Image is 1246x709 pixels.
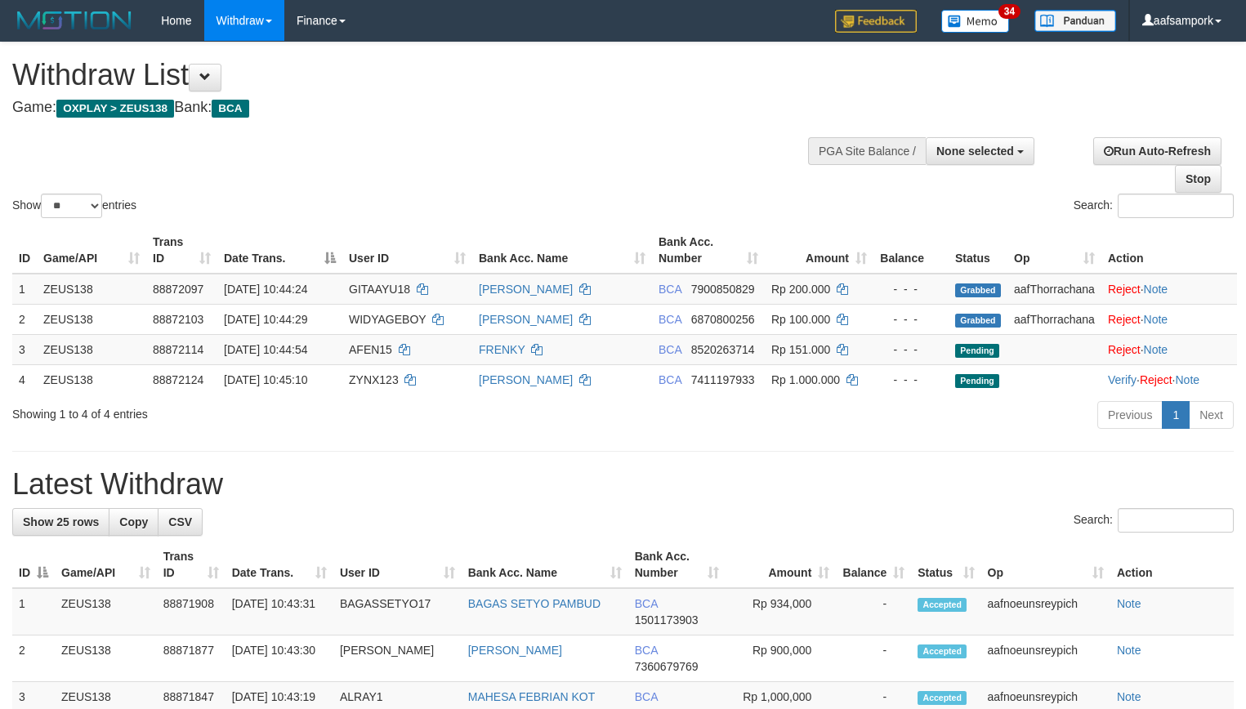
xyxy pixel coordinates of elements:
[12,399,507,422] div: Showing 1 to 4 of 4 entries
[726,542,836,588] th: Amount: activate to sort column ascending
[880,311,942,328] div: - - -
[224,313,307,326] span: [DATE] 10:44:29
[1108,373,1137,386] a: Verify
[468,690,596,703] a: MAHESA FEBRIAN KOT
[37,364,146,395] td: ZEUS138
[836,635,911,682] td: -
[224,343,307,356] span: [DATE] 10:44:54
[468,644,562,657] a: [PERSON_NAME]
[1118,194,1234,218] input: Search:
[1007,304,1101,334] td: aafThorrachana
[659,373,681,386] span: BCA
[726,635,836,682] td: Rp 900,000
[1108,343,1141,356] a: Reject
[12,364,37,395] td: 4
[1097,401,1163,429] a: Previous
[12,304,37,334] td: 2
[12,227,37,274] th: ID
[12,508,109,536] a: Show 25 rows
[55,635,157,682] td: ZEUS138
[1007,274,1101,305] td: aafThorrachana
[955,374,999,388] span: Pending
[37,227,146,274] th: Game/API: activate to sort column ascending
[955,283,1001,297] span: Grabbed
[55,542,157,588] th: Game/API: activate to sort column ascending
[808,137,926,165] div: PGA Site Balance /
[771,373,840,386] span: Rp 1.000.000
[12,194,136,218] label: Show entries
[119,515,148,528] span: Copy
[349,283,410,296] span: GITAAYU18
[1101,364,1237,395] td: · ·
[765,227,873,274] th: Amount: activate to sort column ascending
[1117,644,1141,657] a: Note
[153,313,203,326] span: 88872103
[1144,343,1168,356] a: Note
[333,588,462,635] td: BAGASSETYO17
[771,313,830,326] span: Rp 100.000
[157,542,226,588] th: Trans ID: activate to sort column ascending
[628,542,726,588] th: Bank Acc. Number: activate to sort column ascending
[1108,283,1141,296] a: Reject
[835,10,917,33] img: Feedback.jpg
[109,508,159,536] a: Copy
[153,283,203,296] span: 88872097
[771,343,830,356] span: Rp 151.000
[836,588,911,635] td: -
[880,341,942,358] div: - - -
[12,588,55,635] td: 1
[41,194,102,218] select: Showentries
[12,635,55,682] td: 2
[635,597,658,610] span: BCA
[998,4,1020,19] span: 34
[659,313,681,326] span: BCA
[659,283,681,296] span: BCA
[55,588,157,635] td: ZEUS138
[836,542,911,588] th: Balance: activate to sort column ascending
[224,283,307,296] span: [DATE] 10:44:24
[462,542,628,588] th: Bank Acc. Name: activate to sort column ascending
[1108,313,1141,326] a: Reject
[37,304,146,334] td: ZEUS138
[918,691,967,705] span: Accepted
[212,100,248,118] span: BCA
[23,515,99,528] span: Show 25 rows
[955,344,999,358] span: Pending
[771,283,830,296] span: Rp 200.000
[158,508,203,536] a: CSV
[333,635,462,682] td: [PERSON_NAME]
[1117,597,1141,610] a: Note
[157,588,226,635] td: 88871908
[926,137,1034,165] button: None selected
[37,334,146,364] td: ZEUS138
[1101,274,1237,305] td: ·
[635,660,699,673] span: Copy 7360679769 to clipboard
[635,644,658,657] span: BCA
[1074,508,1234,533] label: Search:
[1101,334,1237,364] td: ·
[56,100,174,118] span: OXPLAY > ZEUS138
[659,343,681,356] span: BCA
[635,690,658,703] span: BCA
[635,613,699,627] span: Copy 1501173903 to clipboard
[153,373,203,386] span: 88872124
[153,343,203,356] span: 88872114
[981,542,1110,588] th: Op: activate to sort column ascending
[1007,227,1101,274] th: Op: activate to sort column ascending
[1175,373,1199,386] a: Note
[226,542,333,588] th: Date Trans.: activate to sort column ascending
[168,515,192,528] span: CSV
[955,314,1001,328] span: Grabbed
[12,274,37,305] td: 1
[1034,10,1116,32] img: panduan.png
[726,588,836,635] td: Rp 934,000
[226,588,333,635] td: [DATE] 10:43:31
[1117,690,1141,703] a: Note
[157,635,226,682] td: 88871877
[1162,401,1190,429] a: 1
[12,334,37,364] td: 3
[349,313,426,326] span: WIDYAGEBOY
[479,343,525,356] a: FRENKY
[12,59,815,91] h1: Withdraw List
[479,283,573,296] a: [PERSON_NAME]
